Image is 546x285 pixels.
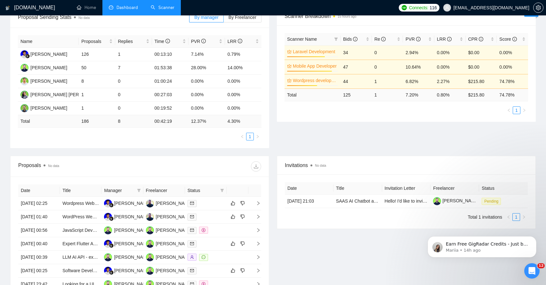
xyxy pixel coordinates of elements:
[251,214,261,219] span: right
[155,39,170,44] span: Time
[104,200,151,205] a: FR[PERSON_NAME]
[190,201,194,205] span: mail
[202,228,205,232] span: dollar
[146,254,193,259] a: SK[PERSON_NAME]
[115,61,152,75] td: 7
[466,88,497,101] td: $ 215.80
[520,106,528,114] button: right
[374,37,386,42] span: Re
[77,5,96,10] a: homeHome
[231,201,235,206] span: like
[136,186,142,195] span: filter
[522,215,526,219] span: right
[156,200,193,207] div: [PERSON_NAME]
[228,39,242,44] span: LRR
[79,88,115,102] td: 1
[146,268,193,273] a: SK[PERSON_NAME]
[229,199,237,207] button: like
[251,255,261,259] span: right
[152,115,189,128] td: 00:42:19
[231,214,235,219] span: like
[466,60,497,74] td: $0.00
[418,223,546,268] iframe: Intercom notifications message
[30,78,67,85] div: [PERSON_NAME]
[239,213,246,221] button: dislike
[479,182,528,195] th: Status
[405,37,421,42] span: PVR
[104,254,151,259] a: SK[PERSON_NAME]
[104,267,112,275] img: FR
[403,88,434,101] td: 7.20 %
[104,227,151,232] a: SK[PERSON_NAME]
[20,104,28,112] img: NK
[146,213,154,221] img: AP
[254,133,261,140] li: Next Page
[513,107,520,114] a: 1
[434,45,466,60] td: 0.00%
[118,38,144,45] span: Replies
[433,198,479,203] a: [PERSON_NAME]
[115,75,152,88] td: 0
[513,214,520,221] a: 1
[189,48,225,61] td: 7.14%
[293,77,337,84] a: Wordpress development
[146,267,154,275] img: SK
[334,37,338,41] span: filter
[48,164,59,168] span: No data
[468,213,502,221] li: Total 1 invitations
[25,54,30,58] img: gigradar-bm.png
[287,37,317,42] span: Scanner Name
[20,64,28,72] img: SK
[507,215,510,219] span: left
[18,13,189,21] span: Proposal Sending Stats
[146,241,193,246] a: SK[PERSON_NAME]
[190,228,194,232] span: mail
[225,61,261,75] td: 14.00%
[60,264,101,278] td: Software Developer - React Native & GCP
[333,182,382,195] th: Title
[256,135,260,138] span: right
[520,213,528,221] button: right
[30,91,105,98] div: [PERSON_NAME] [PERSON_NAME]
[79,102,115,115] td: 1
[497,88,528,101] td: 74.78 %
[466,45,497,60] td: $0.00
[115,102,152,115] td: 0
[225,115,261,128] td: 4.30 %
[409,4,428,11] span: Connects:
[60,197,101,210] td: Wordpress Website with Directory
[403,45,434,60] td: 2.94%
[341,74,372,88] td: 44
[20,92,105,97] a: SS[PERSON_NAME] [PERSON_NAME]
[240,268,245,273] span: dislike
[151,5,174,10] a: searchScanner
[101,184,143,197] th: Manager
[104,253,112,261] img: SK
[20,50,28,58] img: FR
[381,37,386,41] span: info-circle
[251,164,261,169] span: download
[18,251,60,264] td: [DATE] 00:39
[146,214,193,219] a: AP[PERSON_NAME]
[104,240,112,248] img: FR
[104,241,151,246] a: FR[PERSON_NAME]
[468,37,483,42] span: CPR
[341,60,372,74] td: 47
[190,255,194,259] span: user-add
[430,182,479,195] th: Freelancer
[165,39,170,43] span: info-circle
[287,49,292,54] span: crown
[190,269,194,272] span: mail
[434,60,466,74] td: 0.00%
[114,227,151,234] div: [PERSON_NAME]
[220,189,224,192] span: filter
[229,267,237,274] button: like
[482,198,501,205] span: Pending
[190,242,194,246] span: mail
[18,197,60,210] td: [DATE] 02:25
[341,45,372,60] td: 34
[104,213,112,221] img: FR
